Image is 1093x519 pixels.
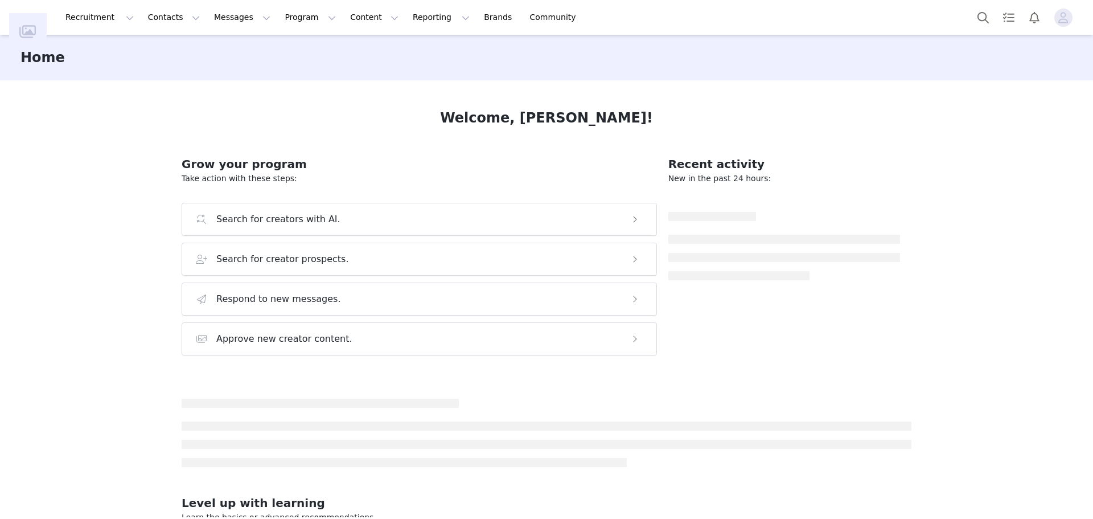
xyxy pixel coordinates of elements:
h3: Search for creator prospects. [216,252,349,266]
h2: Level up with learning [182,495,911,512]
p: Take action with these steps: [182,173,657,185]
button: Messages [207,5,277,30]
h3: Respond to new messages. [216,292,341,306]
button: Recruitment [59,5,141,30]
a: Tasks [996,5,1021,30]
a: Community [523,5,588,30]
button: Contacts [141,5,207,30]
button: Program [278,5,343,30]
button: Content [343,5,405,30]
button: Respond to new messages. [182,283,657,316]
h3: Search for creators with AI. [216,212,340,226]
h1: Welcome, [PERSON_NAME]! [440,108,653,128]
h3: Approve new creator content. [216,332,352,346]
h2: Grow your program [182,156,657,173]
h3: Home [20,47,65,68]
a: Brands [477,5,522,30]
button: Search for creators with AI. [182,203,657,236]
button: Profile [1047,9,1084,27]
button: Search for creator prospects. [182,243,657,276]
button: Approve new creator content. [182,322,657,355]
p: New in the past 24 hours: [668,173,900,185]
button: Search [971,5,996,30]
button: Notifications [1022,5,1047,30]
h2: Recent activity [668,156,900,173]
button: Reporting [406,5,476,30]
div: avatar [1058,9,1069,27]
